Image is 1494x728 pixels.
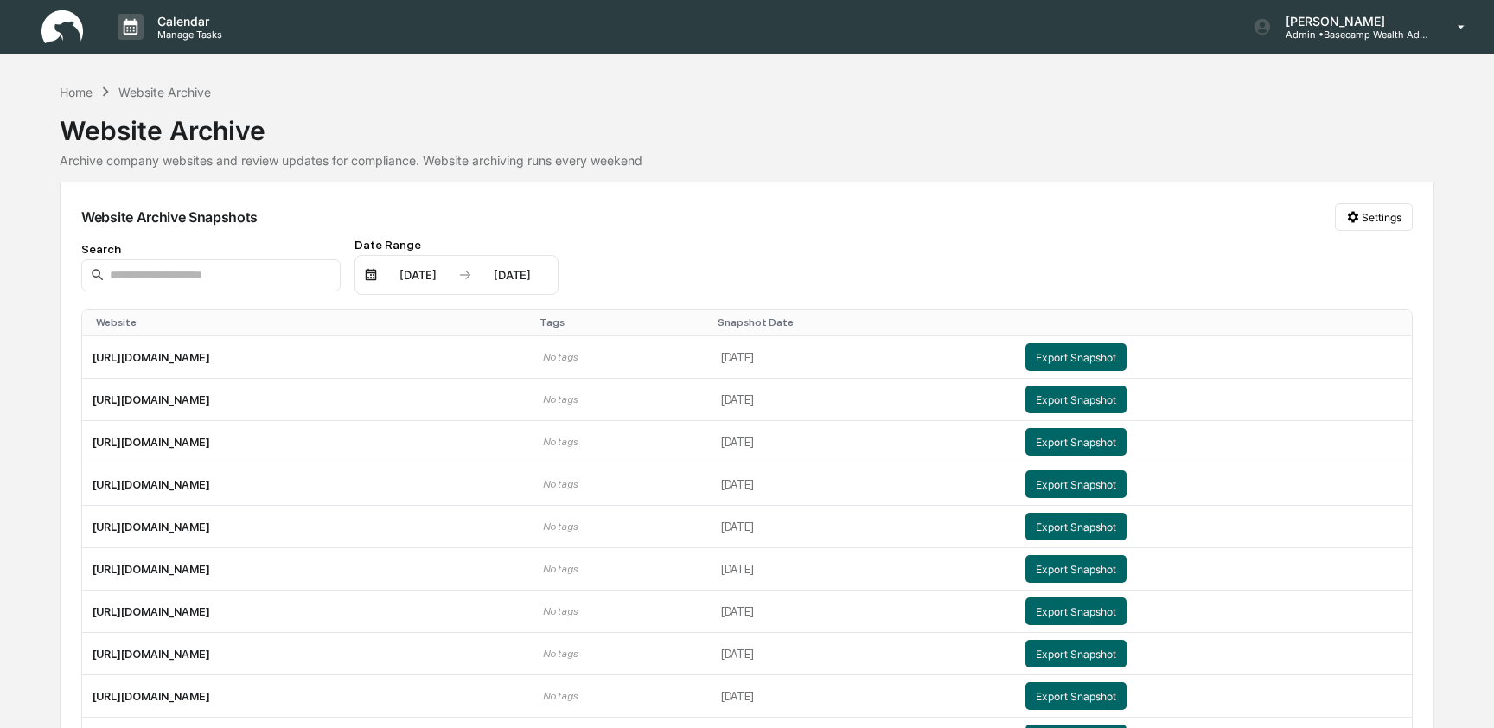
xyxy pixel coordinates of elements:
[711,506,1015,548] td: [DATE]
[41,10,83,44] img: logo
[82,336,533,379] td: [URL][DOMAIN_NAME]
[718,316,1008,329] div: Toggle SortBy
[364,268,378,282] img: calendar
[539,316,704,329] div: Toggle SortBy
[82,379,533,421] td: [URL][DOMAIN_NAME]
[543,605,577,617] span: No tags
[1025,555,1127,583] button: Export Snapshot
[711,421,1015,463] td: [DATE]
[458,268,472,282] img: arrow right
[82,675,533,718] td: [URL][DOMAIN_NAME]
[711,591,1015,633] td: [DATE]
[60,153,1434,168] div: Archive company websites and review updates for compliance. Website archiving runs every weekend
[381,268,455,282] div: [DATE]
[82,506,533,548] td: [URL][DOMAIN_NAME]
[96,316,526,329] div: Toggle SortBy
[1025,470,1127,498] button: Export Snapshot
[144,29,231,41] p: Manage Tasks
[543,563,577,575] span: No tags
[1025,513,1127,540] button: Export Snapshot
[711,675,1015,718] td: [DATE]
[82,463,533,506] td: [URL][DOMAIN_NAME]
[543,690,577,702] span: No tags
[1025,428,1127,456] button: Export Snapshot
[543,520,577,533] span: No tags
[543,648,577,660] span: No tags
[543,351,577,363] span: No tags
[1025,386,1127,413] button: Export Snapshot
[1025,597,1127,625] button: Export Snapshot
[711,336,1015,379] td: [DATE]
[1029,316,1405,329] div: Toggle SortBy
[60,101,1434,146] div: Website Archive
[543,478,577,490] span: No tags
[118,85,211,99] div: Website Archive
[82,548,533,591] td: [URL][DOMAIN_NAME]
[1272,29,1433,41] p: Admin • Basecamp Wealth Advisors
[711,633,1015,675] td: [DATE]
[476,268,549,282] div: [DATE]
[1025,682,1127,710] button: Export Snapshot
[82,591,533,633] td: [URL][DOMAIN_NAME]
[1335,203,1413,231] button: Settings
[81,242,341,256] div: Search
[82,421,533,463] td: [URL][DOMAIN_NAME]
[81,208,258,226] div: Website Archive Snapshots
[1025,343,1127,371] button: Export Snapshot
[1272,14,1433,29] p: [PERSON_NAME]
[711,379,1015,421] td: [DATE]
[354,238,559,252] div: Date Range
[1025,640,1127,667] button: Export Snapshot
[711,548,1015,591] td: [DATE]
[60,85,93,99] div: Home
[543,393,577,406] span: No tags
[543,436,577,448] span: No tags
[82,633,533,675] td: [URL][DOMAIN_NAME]
[711,463,1015,506] td: [DATE]
[144,14,231,29] p: Calendar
